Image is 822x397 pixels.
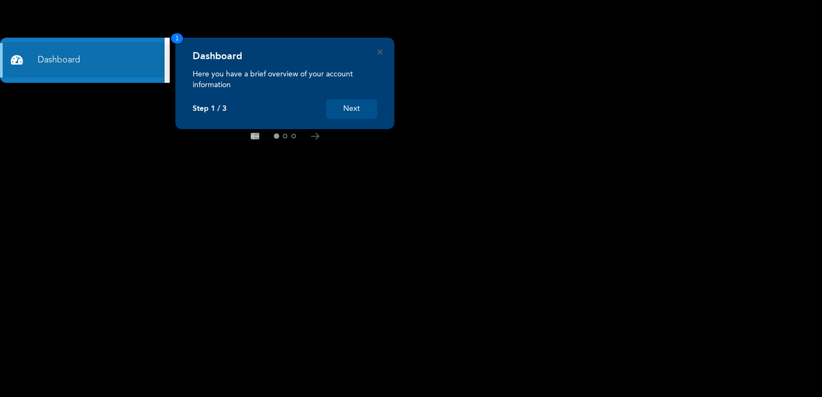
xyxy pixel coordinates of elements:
button: Close [378,49,382,54]
button: Next [326,99,377,119]
p: Here you have a brief overview of your account information [193,69,377,90]
span: 1 [171,33,183,44]
h4: Dashboard [193,51,242,62]
p: Step 1 / 3 [193,104,226,114]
